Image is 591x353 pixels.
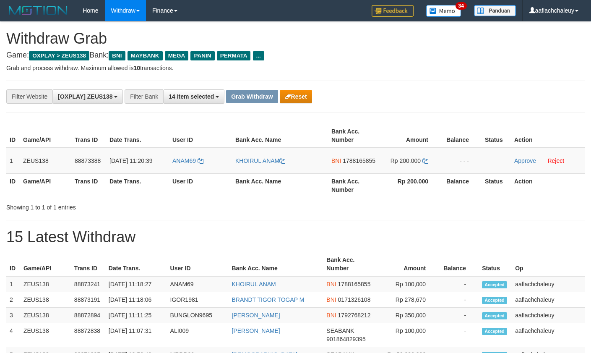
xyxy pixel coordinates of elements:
[71,323,105,347] td: 88872838
[190,51,214,60] span: PANIN
[326,327,354,334] span: SEABANK
[105,308,167,323] td: [DATE] 11:11:25
[422,157,428,164] a: Copy 200000 to clipboard
[326,296,336,303] span: BNI
[105,276,167,292] td: [DATE] 11:18:27
[6,124,20,148] th: ID
[280,90,312,103] button: Reset
[6,323,20,347] td: 4
[109,51,125,60] span: BNI
[229,252,323,276] th: Bank Acc. Name
[331,157,341,164] span: BNI
[479,252,512,276] th: Status
[232,296,305,303] a: BRANDT TIGOR TOGAP M
[165,51,189,60] span: MEGA
[169,173,232,197] th: User ID
[441,173,482,197] th: Balance
[71,124,106,148] th: Trans ID
[372,5,414,17] img: Feedback.jpg
[6,308,20,323] td: 3
[511,124,585,148] th: Action
[128,51,163,60] span: MAYBANK
[380,173,441,197] th: Rp 200.000
[482,312,507,319] span: Accepted
[512,292,585,308] td: aaflachchaleuy
[512,276,585,292] td: aaflachchaleuy
[474,5,516,16] img: panduan.png
[6,292,20,308] td: 2
[511,173,585,197] th: Action
[338,296,371,303] span: Copy 0171326108 to clipboard
[232,281,276,288] a: KHOIRUL ANAM
[109,157,152,164] span: [DATE] 11:20:39
[105,252,167,276] th: Date Trans.
[29,51,89,60] span: OXPLAY > ZEUS138
[6,51,585,60] h4: Game: Bank:
[323,252,378,276] th: Bank Acc. Number
[547,157,564,164] a: Reject
[20,124,71,148] th: Game/API
[338,281,371,288] span: Copy 1788165855 to clipboard
[378,276,438,292] td: Rp 100,000
[226,90,278,103] button: Grab Withdraw
[20,252,71,276] th: Game/API
[167,252,229,276] th: User ID
[512,323,585,347] td: aaflachchaleuy
[20,148,71,174] td: ZEUS138
[482,297,507,304] span: Accepted
[441,148,482,174] td: - - -
[71,276,105,292] td: 88873241
[6,30,585,47] h1: Withdraw Grab
[232,312,280,319] a: [PERSON_NAME]
[169,93,214,100] span: 14 item selected
[106,124,169,148] th: Date Trans.
[6,276,20,292] td: 1
[378,308,438,323] td: Rp 350,000
[232,124,328,148] th: Bank Acc. Name
[167,276,229,292] td: ANAM69
[438,308,479,323] td: -
[20,276,71,292] td: ZEUS138
[20,308,71,323] td: ZEUS138
[326,312,336,319] span: BNI
[232,327,280,334] a: [PERSON_NAME]
[338,312,371,319] span: Copy 1792768212 to clipboard
[378,252,438,276] th: Amount
[380,124,441,148] th: Amount
[328,173,380,197] th: Bank Acc. Number
[426,5,461,17] img: Button%20Memo.svg
[52,89,123,104] button: [OXPLAY] ZEUS138
[6,173,20,197] th: ID
[105,292,167,308] td: [DATE] 11:18:06
[71,292,105,308] td: 88873191
[71,252,105,276] th: Trans ID
[6,64,585,72] p: Grab and process withdraw. Maximum allowed is transactions.
[6,200,240,212] div: Showing 1 to 1 of 1 entries
[482,281,507,288] span: Accepted
[20,173,71,197] th: Game/API
[71,173,106,197] th: Trans ID
[125,89,163,104] div: Filter Bank
[482,124,511,148] th: Status
[232,173,328,197] th: Bank Acc. Name
[172,157,196,164] span: ANAM69
[133,65,140,71] strong: 10
[235,157,285,164] a: KHOIRUL ANAM
[6,148,20,174] td: 1
[438,323,479,347] td: -
[167,292,229,308] td: IGOR1981
[217,51,251,60] span: PERMATA
[20,323,71,347] td: ZEUS138
[512,252,585,276] th: Op
[6,252,20,276] th: ID
[169,124,232,148] th: User ID
[438,252,479,276] th: Balance
[6,89,52,104] div: Filter Website
[482,173,511,197] th: Status
[438,276,479,292] td: -
[105,323,167,347] td: [DATE] 11:07:31
[253,51,264,60] span: ...
[514,157,536,164] a: Approve
[438,292,479,308] td: -
[441,124,482,148] th: Balance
